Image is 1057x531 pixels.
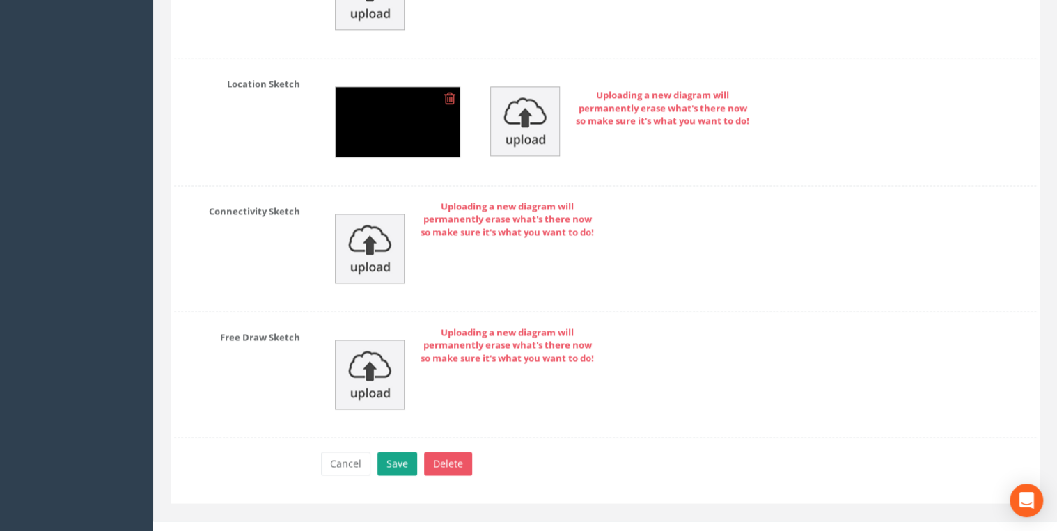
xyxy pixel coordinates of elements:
[336,87,460,157] img: c57eb00b-7ede-e0e4-cfa9-c6a08a9067d4_1c58e048-4e82-a001-94af-4e367b2266e5_renderedBackgroundImage...
[164,72,311,90] label: Location Sketch
[321,452,370,475] button: Cancel
[164,326,311,344] label: Free Draw Sketch
[490,86,560,156] img: upload_icon.png
[424,452,472,475] button: Delete
[335,340,405,409] img: upload_icon.png
[164,200,311,218] label: Connectivity Sketch
[335,214,405,283] img: upload_icon.png
[576,88,749,127] strong: Uploading a new diagram will permanently erase what's there now so make sure it's what you want t...
[377,452,417,475] button: Save
[421,200,594,238] strong: Uploading a new diagram will permanently erase what's there now so make sure it's what you want t...
[421,326,594,364] strong: Uploading a new diagram will permanently erase what's there now so make sure it's what you want t...
[1010,484,1043,517] div: Open Intercom Messenger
